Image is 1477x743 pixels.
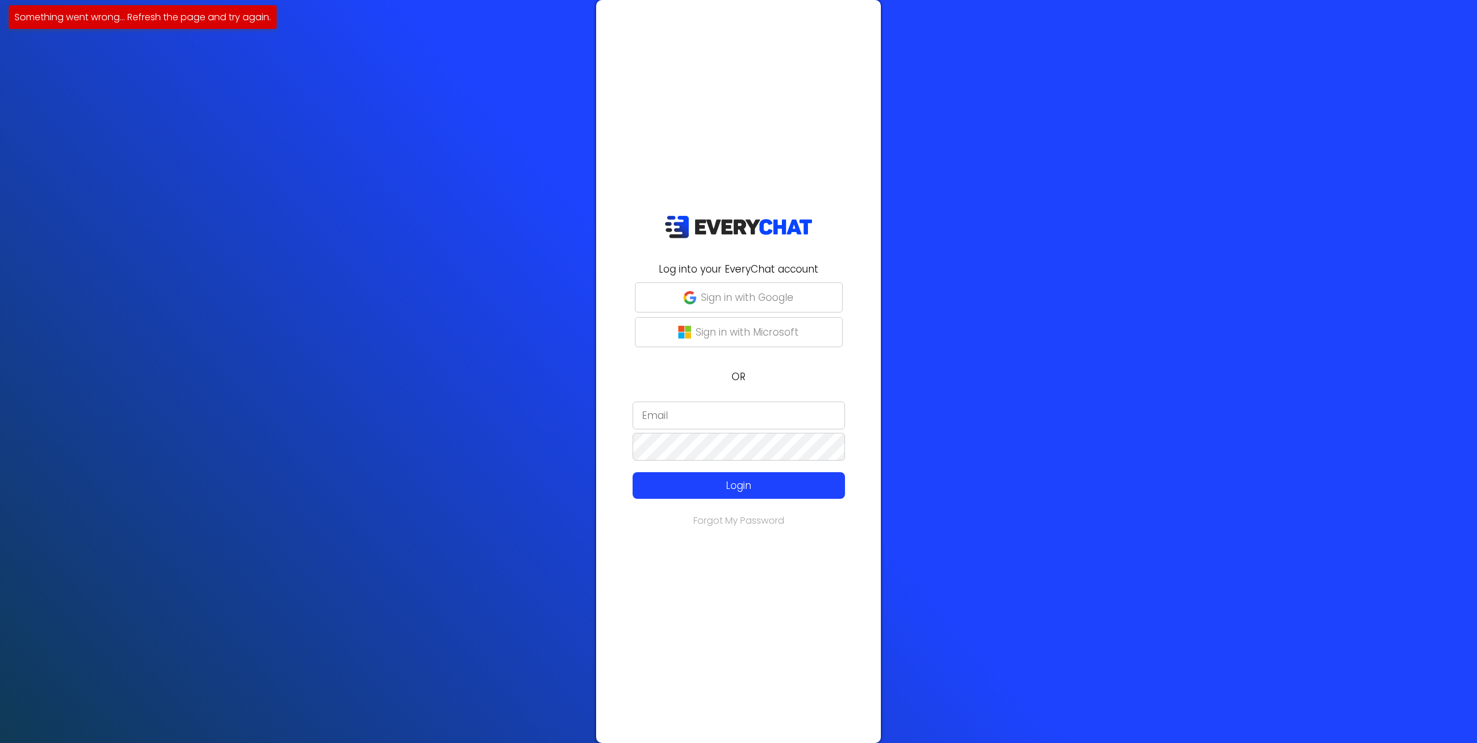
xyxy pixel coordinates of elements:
[633,402,845,429] input: Email
[635,282,843,312] button: Sign in with Google
[678,326,691,339] img: microsoft-logo.png
[664,215,813,239] img: EveryChat_logo_dark.png
[14,10,271,24] p: Something went wrong... Refresh the page and try again.
[603,262,874,277] h2: Log into your EveryChat account
[603,369,874,384] p: OR
[684,291,696,304] img: google-g.png
[635,317,843,347] button: Sign in with Microsoft
[696,325,799,340] p: Sign in with Microsoft
[654,478,824,493] p: Login
[701,290,793,305] p: Sign in with Google
[693,514,784,527] a: Forgot My Password
[633,472,845,499] button: Login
